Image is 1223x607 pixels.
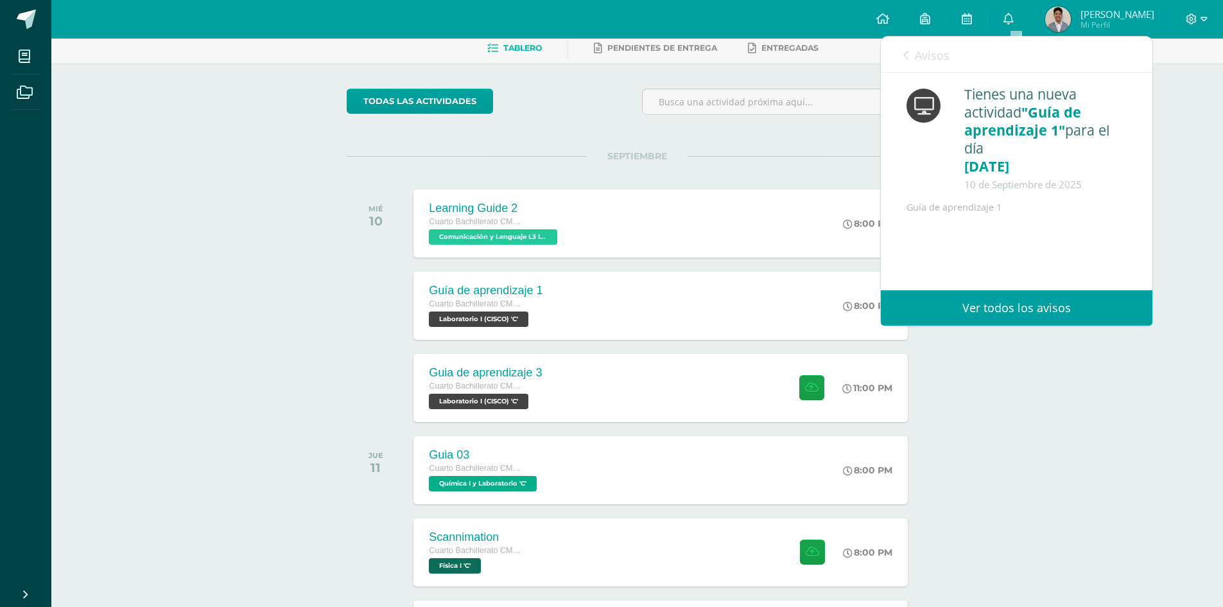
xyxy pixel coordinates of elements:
[843,218,892,229] div: 8:00 PM
[1045,6,1071,32] img: e565edd70807eb8db387527c47dd1a87.png
[964,175,1127,193] div: 10 de Septiembre de 2025
[842,382,892,394] div: 11:00 PM
[369,204,383,213] div: MIÉ
[429,476,537,491] span: Química I y Laboratorio 'C'
[843,300,892,312] div: 8:00 PM
[1080,19,1154,30] span: Mi Perfil
[429,217,525,226] span: Cuarto Bachillerato CMP Bachillerato en CCLL con Orientación en Computación
[748,38,819,58] a: Entregadas
[429,366,542,380] div: Guia de aprendizaje 3
[429,229,557,245] span: Comunicación y Lenguaje L3 Inglés 'C'
[881,290,1152,326] a: Ver todos los avisos
[429,546,525,555] span: Cuarto Bachillerato CMP Bachillerato en CCLL con Orientación en Computación
[429,464,525,473] span: Cuarto Bachillerato CMP Bachillerato en CCLL con Orientación en Computación
[843,547,892,558] div: 8:00 PM
[429,202,560,215] div: Learning Guide 2
[487,38,542,58] a: Tablero
[429,394,528,409] span: Laboratorio I (CISCO) 'C'
[369,460,383,475] div: 11
[429,558,481,574] span: Física I 'C'
[429,531,525,544] div: Scannimation
[587,150,688,162] span: SEPTIEMBRE
[643,89,927,114] input: Busca una actividad próxima aquí...
[429,312,528,327] span: Laboratorio I (CISCO) 'C'
[915,48,950,63] span: Avisos
[429,448,540,462] div: Guia 03
[607,43,717,53] span: Pendientes de entrega
[429,299,525,308] span: Cuarto Bachillerato CMP Bachillerato en CCLL con Orientación en Computación
[1080,8,1154,21] span: [PERSON_NAME]
[964,103,1081,139] span: "Guía de aprendizaje 1"
[429,284,542,297] div: Guía de aprendizaje 1
[429,382,525,391] span: Cuarto Bachillerato CMP Bachillerato en CCLL con Orientación en Computación
[369,451,383,460] div: JUE
[594,38,717,58] a: Pendientes de entrega
[347,89,493,114] a: todas las Actividades
[843,464,892,476] div: 8:00 PM
[906,200,1127,215] div: Guía de aprendizaje 1
[964,85,1127,193] div: Tienes una nueva actividad para el día
[369,213,383,229] div: 10
[503,43,542,53] span: Tablero
[964,157,1009,175] span: [DATE]
[761,43,819,53] span: Entregadas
